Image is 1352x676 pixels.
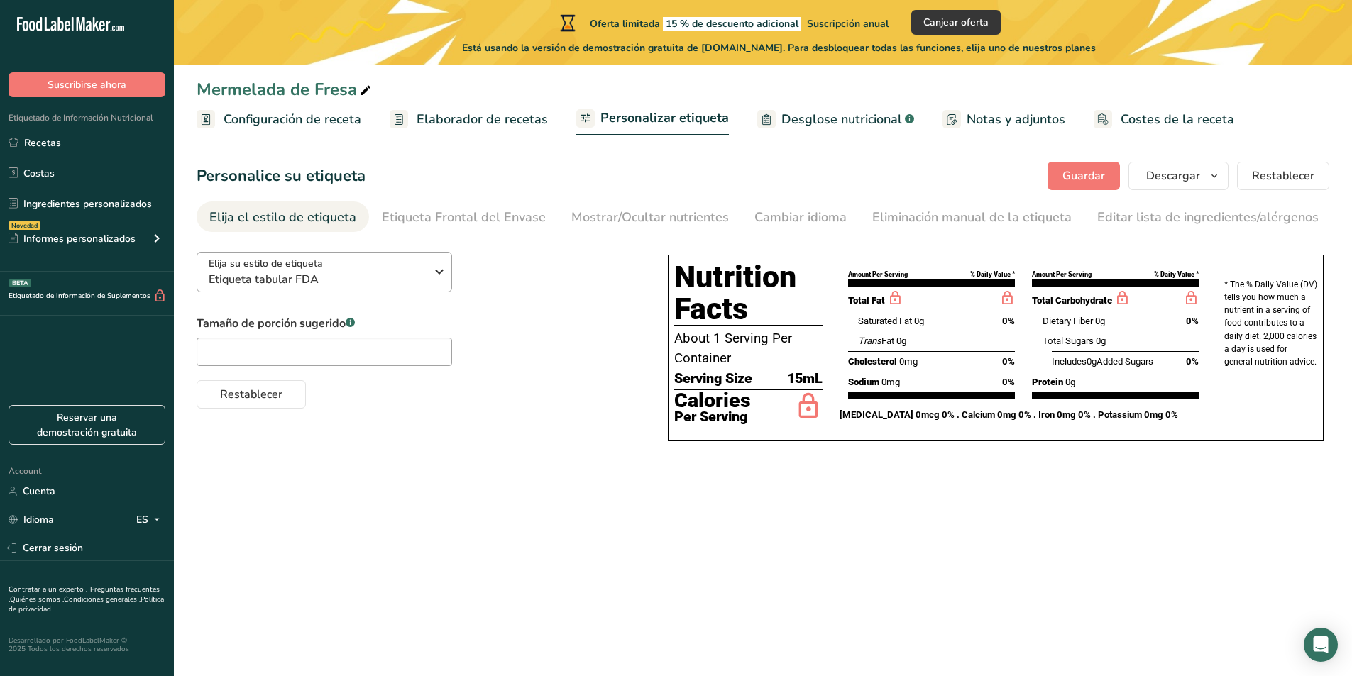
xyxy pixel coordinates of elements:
[881,377,900,387] span: 0mg
[209,208,356,227] div: Elija el estilo de etiqueta
[220,386,282,403] span: Restablecer
[382,208,546,227] div: Etiqueta Frontal del Envase
[674,390,751,411] p: Calories
[10,594,64,604] a: Quiénes somos .
[1097,208,1319,227] div: Editar lista de ingredientes/alérgenos
[1043,316,1093,326] span: Dietary Fiber
[1224,278,1317,368] p: * The % Daily Value (DV) tells you how much a nutrient in a serving of food contributes to a dail...
[807,17,889,31] span: Suscripción anual
[1032,270,1092,279] div: Amount Per Serving
[9,636,165,653] div: Desarrollado por FoodLabelMaker © 2025 Todos los derechos reservados
[674,411,751,423] p: Per Serving
[674,261,823,326] h1: Nutrition Facts
[848,270,908,279] div: Amount Per Serving
[1237,162,1329,190] button: Restablecer
[1065,41,1096,55] span: planes
[197,77,374,102] div: Mermelada de Fresa
[576,102,729,136] a: Personalizar etiqueta
[600,109,729,128] span: Personalizar etiqueta
[1128,162,1229,190] button: Descargar
[9,72,165,97] button: Suscribirse ahora
[209,271,425,288] span: Etiqueta tabular FDA
[1146,167,1200,184] span: Descargar
[967,110,1065,129] span: Notas y adjuntos
[911,10,1001,35] button: Canjear oferta
[848,295,885,306] span: Total Fat
[9,231,136,246] div: Informes personalizados
[197,252,452,292] button: Elija su estilo de etiqueta Etiqueta tabular FDA
[899,356,918,367] span: 0mg
[9,507,54,532] a: Idioma
[1087,356,1097,367] span: 0g
[858,336,881,346] i: Trans
[571,208,729,227] div: Mostrar/Ocultar nutrientes
[970,270,1015,279] div: % Daily Value *
[1095,316,1105,326] span: 0g
[781,110,902,129] span: Desglose nutricional
[1096,336,1106,346] span: 0g
[754,208,847,227] div: Cambiar idioma
[9,584,87,594] a: Contratar a un experto .
[1002,375,1015,389] span: 0%
[914,316,924,326] span: 0g
[390,104,548,135] a: Elaborador de recetas
[9,584,160,604] a: Preguntas frecuentes .
[9,221,40,230] div: Novedad
[224,110,361,129] span: Configuración de receta
[462,40,1096,55] span: Está usando la versión de demostración gratuita de [DOMAIN_NAME]. Para desbloquear todas las func...
[1062,167,1105,184] span: Guardar
[757,104,914,135] a: Desglose nutricional
[942,104,1065,135] a: Notas y adjuntos
[858,336,894,346] span: Fat
[48,77,126,92] span: Suscribirse ahora
[1032,377,1063,387] span: Protein
[1304,628,1338,662] div: Open Intercom Messenger
[136,511,165,528] div: ES
[1121,110,1234,129] span: Costes de la receta
[1052,356,1153,367] span: Includes Added Sugars
[1043,336,1094,346] span: Total Sugars
[896,336,906,346] span: 0g
[64,594,141,604] a: Condiciones generales .
[557,14,889,31] div: Oferta limitada
[858,316,912,326] span: Saturated Fat
[1094,104,1234,135] a: Costes de la receta
[9,405,165,445] a: Reservar una demostración gratuita
[674,328,823,368] p: About 1 Serving Per Container
[663,17,801,31] span: 15 % de descuento adicional
[1032,295,1112,306] span: Total Carbohydrate
[417,110,548,129] span: Elaborador de recetas
[1002,314,1015,328] span: 0%
[1002,355,1015,369] span: 0%
[1154,270,1199,279] div: % Daily Value *
[787,368,823,389] span: 15mL
[197,165,366,188] h1: Personalice su etiqueta
[197,315,452,332] label: Tamaño de porción sugerido
[923,15,989,30] span: Canjear oferta
[848,377,879,387] span: Sodium
[9,279,31,287] div: BETA
[1186,314,1199,328] span: 0%
[209,256,323,271] span: Elija su estilo de etiqueta
[674,368,752,389] span: Serving Size
[1186,355,1199,369] span: 0%
[1065,377,1075,387] span: 0g
[848,356,897,367] span: Cholesterol
[197,380,306,409] button: Restablecer
[1048,162,1120,190] button: Guardar
[9,594,164,614] a: Política de privacidad
[840,408,1207,422] p: [MEDICAL_DATA] 0mcg 0% . Calcium 0mg 0% . Iron 0mg 0% . Potassium 0mg 0%
[872,208,1072,227] div: Eliminación manual de la etiqueta
[197,104,361,135] a: Configuración de receta
[1252,167,1314,184] span: Restablecer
